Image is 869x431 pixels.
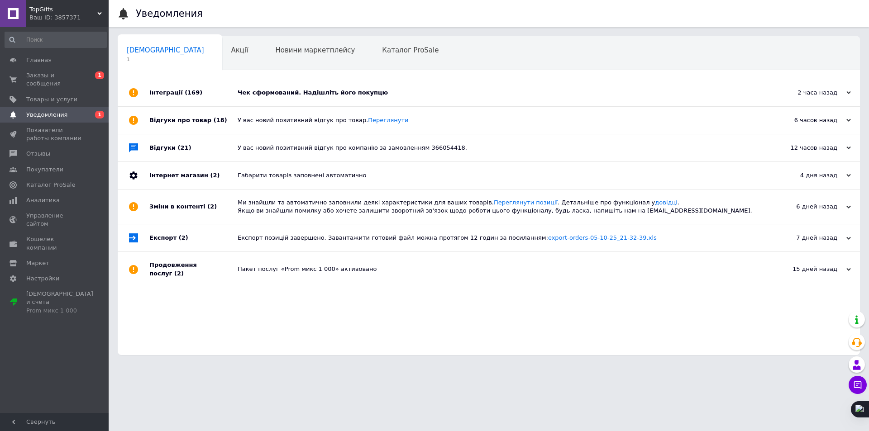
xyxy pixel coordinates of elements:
[149,252,238,286] div: Продовження послуг
[26,275,59,283] span: Настройки
[26,181,75,189] span: Каталог ProSale
[238,199,760,215] div: Ми знайшли та автоматично заповнили деякі характеристики для ваших товарів. . Детальніше про функ...
[26,259,49,267] span: Маркет
[760,144,851,152] div: 12 часов назад
[238,234,760,242] div: Експорт позицій завершено. Завантажити готовий файл можна протягом 12 годин за посиланням:
[238,116,760,124] div: У вас новий позитивний відгук про товар.
[760,203,851,211] div: 6 дней назад
[127,56,204,63] span: 1
[548,234,657,241] a: export-orders-05-10-25_21-32-39.xls
[149,189,238,224] div: Зміни в контенті
[185,89,202,96] span: (169)
[26,235,84,251] span: Кошелек компании
[26,212,84,228] span: Управление сайтом
[26,166,63,174] span: Покупатели
[149,162,238,189] div: Інтернет магазин
[238,265,760,273] div: Пакет послуг «Prom микс 1 000» активовано
[127,46,204,54] span: [DEMOGRAPHIC_DATA]
[174,270,184,277] span: (2)
[136,8,203,19] h1: Уведомления
[29,14,109,22] div: Ваш ID: 3857371
[210,172,220,179] span: (2)
[760,234,851,242] div: 7 дней назад
[760,265,851,273] div: 15 дней назад
[29,5,97,14] span: TopGifts
[849,376,867,394] button: Чат с покупателем
[26,196,60,204] span: Аналитика
[149,134,238,161] div: Відгуки
[760,171,851,180] div: 4 дня назад
[95,71,104,79] span: 1
[26,150,50,158] span: Отзывы
[214,117,227,123] span: (18)
[275,46,355,54] span: Новини маркетплейсу
[231,46,248,54] span: Акції
[26,95,77,104] span: Товары и услуги
[238,89,760,97] div: Чек сформований. Надішліть його покупцю
[655,199,678,206] a: довідці
[149,79,238,106] div: Інтеграції
[238,171,760,180] div: Габарити товарів заповнені автоматично
[382,46,439,54] span: Каталог ProSale
[26,126,84,142] span: Показатели работы компании
[760,89,851,97] div: 2 часа назад
[26,290,93,315] span: [DEMOGRAPHIC_DATA] и счета
[207,203,217,210] span: (2)
[760,116,851,124] div: 6 часов назад
[5,32,107,48] input: Поиск
[95,111,104,118] span: 1
[178,144,191,151] span: (21)
[494,199,558,206] a: Переглянути позиції
[26,307,93,315] div: Prom микс 1 000
[368,117,408,123] a: Переглянути
[26,56,52,64] span: Главная
[149,107,238,134] div: Відгуки про товар
[238,144,760,152] div: У вас новий позитивний відгук про компанію за замовленням 366054418.
[149,224,238,251] div: Експорт
[179,234,188,241] span: (2)
[26,111,67,119] span: Уведомления
[26,71,84,88] span: Заказы и сообщения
